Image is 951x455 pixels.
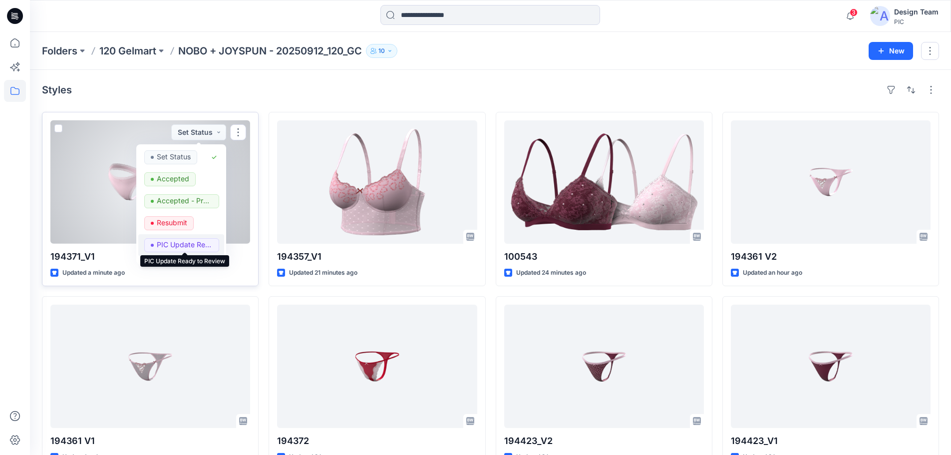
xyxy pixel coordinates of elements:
p: 10 [378,45,385,56]
p: 100543 [504,250,704,264]
a: 194423_V1 [731,305,931,428]
a: 194423_V2 [504,305,704,428]
div: Design Team [894,6,939,18]
p: PIC Update Ready to Review [157,238,213,251]
p: Updated 21 minutes ago [289,268,357,278]
p: 194357_V1 [277,250,477,264]
p: Set Status [157,150,191,163]
img: avatar [870,6,890,26]
p: Accepted - Proceed to Retailer SZ [157,194,213,207]
p: 194361 V2 [731,250,931,264]
a: 100543 [504,120,704,244]
span: 3 [850,8,858,16]
a: 194361 V2 [731,120,931,244]
p: 194371_V1 [50,250,250,264]
a: 194361 V1 [50,305,250,428]
div: PIC [894,18,939,25]
p: Updated an hour ago [743,268,802,278]
a: 194371_V1 [50,120,250,244]
p: Resubmit [157,216,187,229]
p: Updated 24 minutes ago [516,268,586,278]
a: 194357_V1 [277,120,477,244]
p: Hold [157,260,172,273]
a: 194372 [277,305,477,428]
h4: Styles [42,84,72,96]
a: Folders [42,44,77,58]
a: 120 Gelmart [99,44,156,58]
p: Updated a minute ago [62,268,125,278]
p: 194372 [277,434,477,448]
p: 194423_V2 [504,434,704,448]
button: 10 [366,44,397,58]
p: 194361 V1 [50,434,250,448]
p: NOBO + JOYSPUN - 20250912_120_GC [178,44,362,58]
p: 194423_V1 [731,434,931,448]
p: Accepted [157,172,189,185]
button: New [869,42,913,60]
